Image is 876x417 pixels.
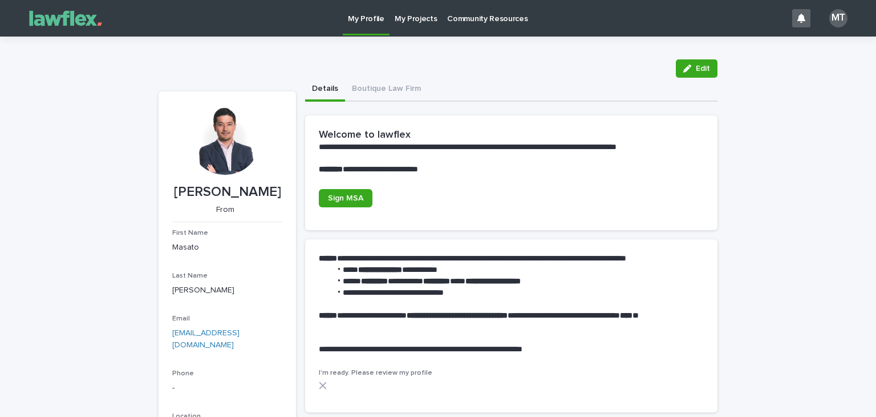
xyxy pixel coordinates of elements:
[696,65,710,73] span: Edit
[319,370,432,376] span: I'm ready. Please review my profile
[172,284,282,296] p: [PERSON_NAME]
[172,329,240,349] a: [EMAIL_ADDRESS][DOMAIN_NAME]
[172,272,208,279] span: Last Name
[328,194,363,202] span: Sign MSA
[172,205,278,215] p: From
[172,370,194,377] span: Phone
[172,242,282,254] p: Masato
[829,9,847,27] div: MT
[305,78,345,102] button: Details
[172,230,208,236] span: First Name
[172,382,282,394] p: -
[345,78,428,102] button: Boutique Law Firm
[172,184,282,201] p: [PERSON_NAME]
[319,189,372,207] a: Sign MSA
[172,315,190,322] span: Email
[23,7,108,30] img: Gnvw4qrBSHOAfo8VMhG6
[319,129,411,142] h2: Welcome to lawflex
[676,59,717,78] button: Edit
